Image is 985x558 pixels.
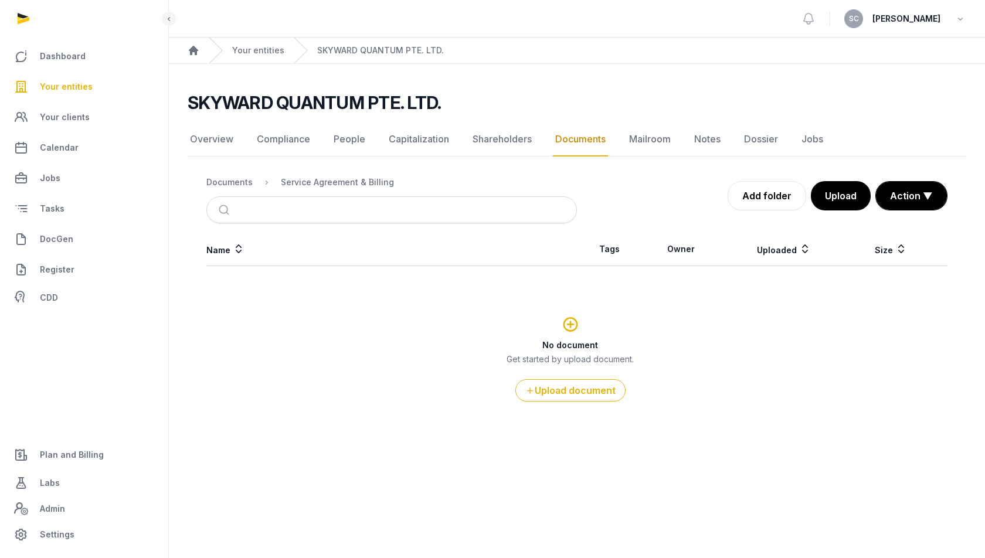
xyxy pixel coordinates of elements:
[515,379,626,402] button: Upload document
[692,123,723,156] a: Notes
[728,181,806,210] a: Add folder
[9,73,159,101] a: Your entities
[470,123,534,156] a: Shareholders
[317,45,444,56] a: SKYWARD QUANTUM PTE. LTD.
[40,171,60,185] span: Jobs
[720,233,848,266] th: Uploaded
[281,176,394,188] div: Service Agreement & Billing
[811,181,871,210] button: Upload
[40,232,73,246] span: DocGen
[40,476,60,490] span: Labs
[206,168,577,196] nav: Breadcrumb
[40,202,64,216] span: Tasks
[849,15,859,22] span: SC
[9,497,159,520] a: Admin
[553,123,608,156] a: Documents
[577,233,642,266] th: Tags
[627,123,673,156] a: Mailroom
[9,286,159,309] a: CDD
[9,134,159,162] a: Calendar
[188,123,236,156] a: Overview
[206,233,577,266] th: Name
[188,92,441,113] h2: SKYWARD QUANTUM PTE. LTD.
[206,176,253,188] div: Documents
[847,233,934,266] th: Size
[9,520,159,549] a: Settings
[40,110,90,124] span: Your clients
[642,233,720,266] th: Owner
[9,195,159,223] a: Tasks
[9,164,159,192] a: Jobs
[9,225,159,253] a: DocGen
[799,123,826,156] a: Jobs
[232,45,284,56] a: Your entities
[40,80,93,94] span: Your entities
[254,123,313,156] a: Compliance
[188,123,966,156] nav: Tabs
[9,103,159,131] a: Your clients
[212,197,239,223] button: Submit
[40,263,74,277] span: Register
[9,469,159,497] a: Labs
[207,353,933,365] p: Get started by upload document.
[844,9,863,28] button: SC
[331,123,368,156] a: People
[876,182,947,210] button: Action ▼
[9,42,159,70] a: Dashboard
[742,123,780,156] a: Dossier
[872,12,940,26] span: [PERSON_NAME]
[9,441,159,469] a: Plan and Billing
[40,291,58,305] span: CDD
[9,256,159,284] a: Register
[169,38,985,64] nav: Breadcrumb
[40,141,79,155] span: Calendar
[40,528,74,542] span: Settings
[386,123,451,156] a: Capitalization
[40,502,65,516] span: Admin
[40,49,86,63] span: Dashboard
[40,448,104,462] span: Plan and Billing
[207,339,933,351] h3: No document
